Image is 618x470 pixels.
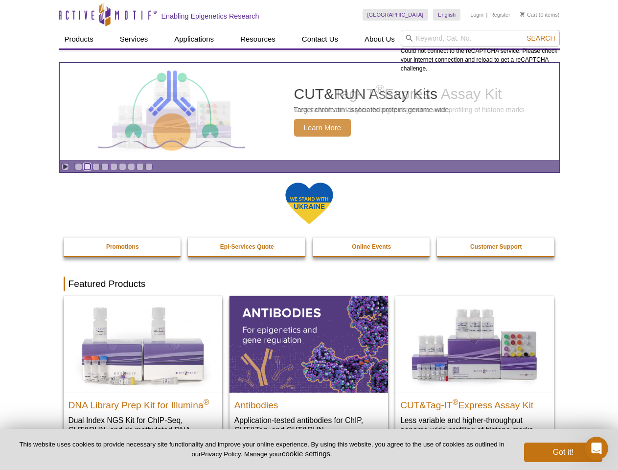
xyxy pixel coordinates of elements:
h2: Featured Products [64,277,555,291]
a: Go to slide 1 [75,163,82,170]
a: Go to slide 2 [84,163,91,170]
a: Contact Us [296,30,344,48]
a: Online Events [313,237,431,256]
a: Promotions [64,237,182,256]
a: Go to slide 5 [110,163,117,170]
a: Go to slide 8 [137,163,144,170]
a: About Us [359,30,401,48]
iframe: Intercom live chat [585,437,608,460]
a: Toggle autoplay [62,163,69,170]
div: Could not connect to the reCAPTCHA service. Please check your internet connection and reload to g... [401,30,560,73]
p: Less variable and higher-throughput genome-wide profiling of histone marks​. [400,415,549,435]
a: English [433,9,460,21]
a: [GEOGRAPHIC_DATA] [363,9,429,21]
span: Search [526,34,555,42]
a: Go to slide 7 [128,163,135,170]
button: Got it! [524,443,602,462]
p: Dual Index NGS Kit for ChIP-Seq, CUT&RUN, and ds methylated DNA assays. [69,415,217,445]
strong: Online Events [352,243,391,250]
a: Customer Support [437,237,555,256]
a: Resources [234,30,281,48]
h2: Enabling Epigenetics Research [161,12,259,21]
a: Epi-Services Quote [188,237,306,256]
button: Search [524,34,558,43]
a: Go to slide 4 [101,163,109,170]
button: cookie settings [282,449,330,458]
a: Products [59,30,99,48]
img: All Antibodies [229,296,388,392]
h2: DNA Library Prep Kit for Illumina [69,396,217,410]
a: Go to slide 6 [119,163,126,170]
p: This website uses cookies to provide necessary site functionality and improve your online experie... [16,440,508,459]
li: | [486,9,488,21]
a: Go to slide 3 [92,163,100,170]
strong: Epi-Services Quote [220,243,274,250]
a: Login [470,11,483,18]
a: Cart [520,11,537,18]
img: DNA Library Prep Kit for Illumina [64,296,222,392]
a: Applications [168,30,220,48]
sup: ® [204,398,209,406]
li: (0 items) [520,9,560,21]
a: CUT&Tag-IT® Express Assay Kit CUT&Tag-IT®Express Assay Kit Less variable and higher-throughput ge... [395,296,554,445]
h2: Antibodies [234,396,383,410]
a: Services [114,30,154,48]
a: Register [490,11,510,18]
p: Application-tested antibodies for ChIP, CUT&Tag, and CUT&RUN. [234,415,383,435]
a: All Antibodies Antibodies Application-tested antibodies for ChIP, CUT&Tag, and CUT&RUN. [229,296,388,445]
img: Your Cart [520,12,525,17]
img: We Stand With Ukraine [285,182,334,225]
h2: CUT&Tag-IT Express Assay Kit [400,396,549,410]
sup: ® [453,398,458,406]
a: Privacy Policy [201,450,240,458]
a: DNA Library Prep Kit for Illumina DNA Library Prep Kit for Illumina® Dual Index NGS Kit for ChIP-... [64,296,222,454]
img: CUT&Tag-IT® Express Assay Kit [395,296,554,392]
strong: Customer Support [470,243,522,250]
strong: Promotions [106,243,139,250]
input: Keyword, Cat. No. [401,30,560,47]
a: Go to slide 9 [145,163,153,170]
